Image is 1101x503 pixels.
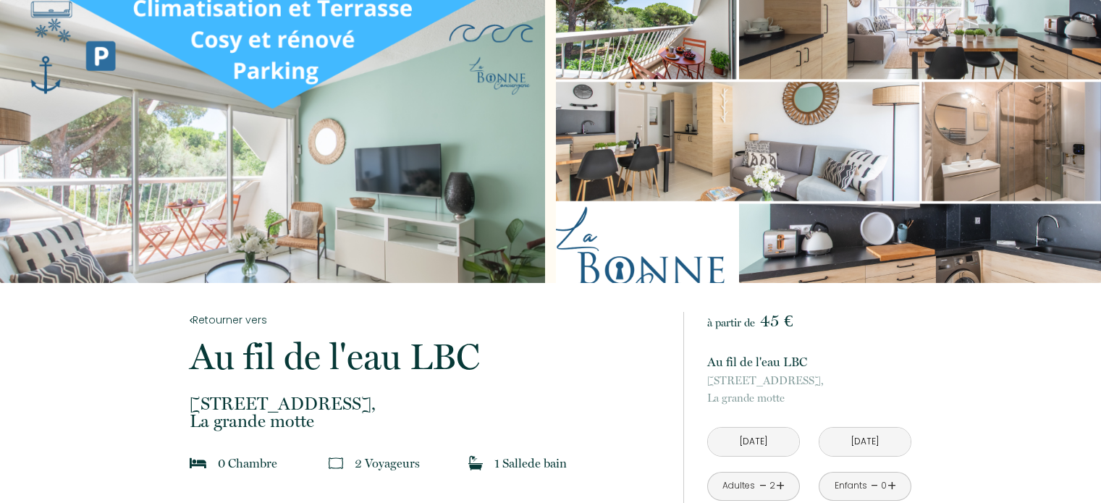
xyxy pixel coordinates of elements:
[707,316,755,329] span: à partir de
[415,456,420,470] span: s
[190,312,665,328] a: Retourner vers
[190,395,665,413] span: [STREET_ADDRESS],
[494,453,567,473] p: 1 Salle de bain
[218,453,277,473] p: 0 Chambre
[776,475,785,497] a: +
[819,428,911,456] input: Départ
[190,339,665,375] p: Au fil de l'eau LBC
[880,479,887,493] div: 0
[707,352,911,372] p: Au fil de l'eau LBC
[329,456,343,470] img: guests
[835,479,867,493] div: Enfants
[707,372,911,407] p: La grande motte
[355,453,420,473] p: 2 Voyageur
[722,479,755,493] div: Adultes
[769,479,776,493] div: 2
[190,395,665,430] p: La grande motte
[759,475,767,497] a: -
[887,475,896,497] a: +
[708,428,799,456] input: Arrivée
[760,310,793,331] span: 45 €
[707,372,911,389] span: [STREET_ADDRESS],
[871,475,879,497] a: -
